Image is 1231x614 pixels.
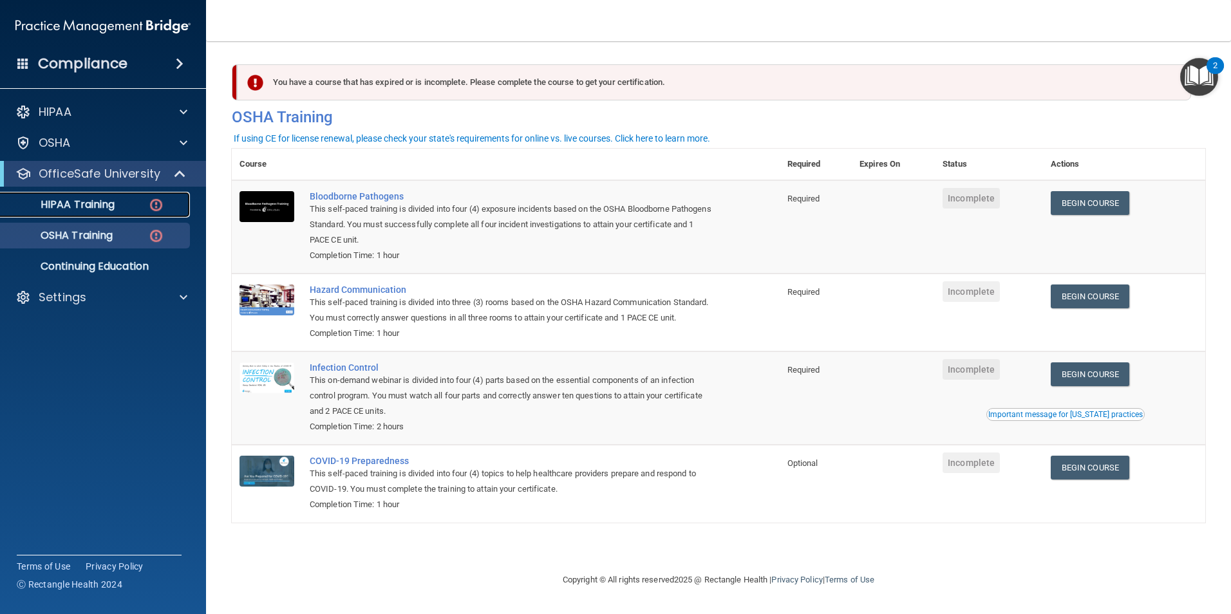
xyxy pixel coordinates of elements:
h4: Compliance [38,55,127,73]
button: Read this if you are a dental practitioner in the state of CA [986,408,1145,421]
div: Completion Time: 1 hour [310,326,715,341]
img: exclamation-circle-solid-danger.72ef9ffc.png [247,75,263,91]
p: OfficeSafe University [39,166,160,181]
p: Continuing Education [8,260,184,273]
th: Required [780,149,852,180]
img: danger-circle.6113f641.png [148,197,164,213]
span: Incomplete [943,281,1000,302]
span: Required [787,287,820,297]
a: OfficeSafe University [15,166,187,181]
a: Begin Course [1051,362,1129,386]
span: Incomplete [943,188,1000,209]
a: Infection Control [310,362,715,373]
div: This on-demand webinar is divided into four (4) parts based on the essential components of an inf... [310,373,715,419]
button: Open Resource Center, 2 new notifications [1180,58,1218,96]
p: Settings [39,290,86,305]
div: If using CE for license renewal, please check your state's requirements for online vs. live cours... [234,134,710,143]
a: COVID-19 Preparedness [310,456,715,466]
a: Begin Course [1051,456,1129,479]
th: Expires On [852,149,935,180]
iframe: Drift Widget Chat Controller [1008,523,1216,574]
a: Terms of Use [17,560,70,573]
div: Completion Time: 1 hour [310,248,715,263]
p: HIPAA [39,104,71,120]
div: Completion Time: 2 hours [310,419,715,434]
span: Required [787,365,820,375]
a: Settings [15,290,187,305]
span: Ⓒ Rectangle Health 2024 [17,578,122,591]
a: Begin Course [1051,284,1129,308]
div: Completion Time: 1 hour [310,497,715,512]
a: OSHA [15,135,187,151]
p: OSHA [39,135,71,151]
span: Required [787,194,820,203]
div: You have a course that has expired or is incomplete. Please complete the course to get your certi... [237,64,1191,100]
button: If using CE for license renewal, please check your state's requirements for online vs. live cours... [232,132,712,145]
div: This self-paced training is divided into four (4) exposure incidents based on the OSHA Bloodborne... [310,201,715,248]
h4: OSHA Training [232,108,1205,126]
a: HIPAA [15,104,187,120]
span: Optional [787,458,818,468]
img: danger-circle.6113f641.png [148,228,164,244]
div: Important message for [US_STATE] practices [988,411,1143,418]
img: PMB logo [15,14,191,39]
div: 2 [1213,66,1217,82]
p: HIPAA Training [8,198,115,211]
a: Terms of Use [825,575,874,584]
p: OSHA Training [8,229,113,242]
div: This self-paced training is divided into four (4) topics to help healthcare providers prepare and... [310,466,715,497]
a: Begin Course [1051,191,1129,215]
span: Incomplete [943,452,1000,473]
a: Hazard Communication [310,284,715,295]
th: Actions [1043,149,1205,180]
div: This self-paced training is divided into three (3) rooms based on the OSHA Hazard Communication S... [310,295,715,326]
a: Privacy Policy [86,560,144,573]
a: Privacy Policy [771,575,822,584]
th: Status [935,149,1043,180]
a: Bloodborne Pathogens [310,191,715,201]
th: Course [232,149,302,180]
span: Incomplete [943,359,1000,380]
div: Copyright © All rights reserved 2025 @ Rectangle Health | | [484,559,954,600]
